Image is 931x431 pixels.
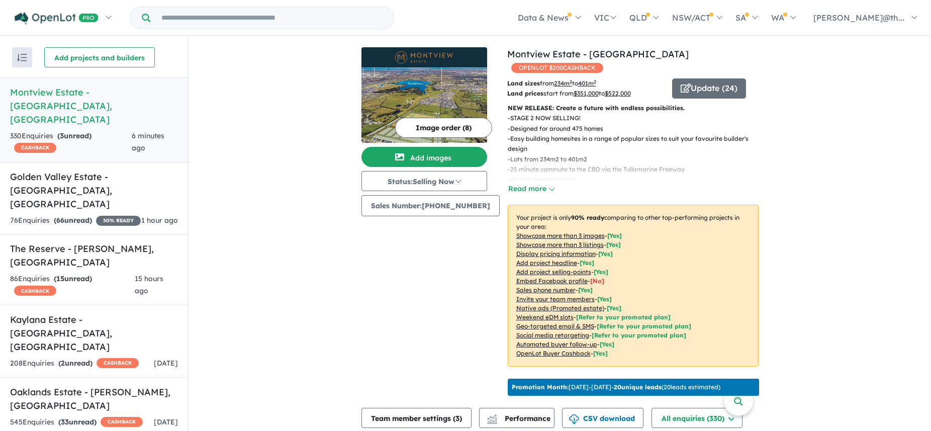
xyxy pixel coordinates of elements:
[580,259,594,267] span: [ Yes ]
[570,79,572,84] sup: 2
[508,175,767,185] p: - No timeframe to build
[10,215,141,227] div: 76 Enquir ies
[54,216,92,225] strong: ( unread)
[508,134,767,154] p: - Easy building homesites in a range of popular sizes to suit your favourite builder's design
[516,350,591,357] u: OpenLot Buyer Cashback
[58,417,97,426] strong: ( unread)
[56,216,64,225] span: 66
[14,286,56,296] span: CASHBACK
[56,274,64,283] span: 15
[569,414,579,424] img: download icon
[554,79,572,87] u: 234 m
[10,358,139,370] div: 208 Enquir ies
[487,414,496,420] img: line-chart.svg
[562,408,643,428] button: CSV download
[10,242,178,269] h5: The Reserve - [PERSON_NAME] , [GEOGRAPHIC_DATA]
[516,295,595,303] u: Invite your team members
[598,250,613,257] span: [ Yes ]
[61,417,69,426] span: 33
[361,47,487,143] a: Montview Estate - Craigieburn LogoMontview Estate - Craigieburn
[507,89,665,99] p: start from
[516,331,589,339] u: Social media retargeting
[361,195,500,216] button: Sales Number:[PHONE_NUMBER]
[10,85,178,126] h5: Montview Estate - [GEOGRAPHIC_DATA] , [GEOGRAPHIC_DATA]
[10,385,178,412] h5: Oaklands Estate - [PERSON_NAME] , [GEOGRAPHIC_DATA]
[512,383,569,391] b: Promotion Month:
[487,417,497,424] img: bar-chart.svg
[58,359,92,368] strong: ( unread)
[516,259,577,267] u: Add project headline
[154,359,178,368] span: [DATE]
[154,417,178,426] span: [DATE]
[571,214,604,221] b: 90 % ready
[57,131,91,140] strong: ( unread)
[576,313,671,321] span: [Refer to your promoted plan]
[516,250,596,257] u: Display pricing information
[96,216,141,226] span: 30 % READY
[593,350,608,357] span: [Yes]
[365,51,483,63] img: Montview Estate - Craigieburn Logo
[597,322,691,330] span: [Refer to your promoted plan]
[516,322,594,330] u: Geo-targeted email & SMS
[10,170,178,211] h5: Golden Valley Estate - [GEOGRAPHIC_DATA] , [GEOGRAPHIC_DATA]
[600,340,614,348] span: [Yes]
[60,131,64,140] span: 3
[590,277,604,285] span: [ No ]
[54,274,92,283] strong: ( unread)
[508,124,767,134] p: - Designed for around 475 homes
[132,131,164,152] span: 6 minutes ago
[507,79,540,87] b: Land sizes
[135,274,163,295] span: 15 hours ago
[516,313,574,321] u: Weekend eDM slots
[10,416,143,428] div: 545 Enquir ies
[455,414,459,423] span: 3
[361,67,487,143] img: Montview Estate - Craigieburn
[508,183,555,195] button: Read more
[813,13,904,23] span: [PERSON_NAME]@th...
[607,304,621,312] span: [Yes]
[15,12,99,25] img: Openlot PRO Logo White
[508,164,767,175] p: - 25 minute commute to the CBD via the Tullamarine Freeway
[606,241,621,248] span: [ Yes ]
[361,171,487,191] button: Status:Selling Now
[592,331,686,339] span: [Refer to your promoted plan]
[489,414,550,423] span: Performance
[152,7,392,29] input: Try estate name, suburb, builder or developer
[10,313,178,354] h5: Kaylana Estate - [GEOGRAPHIC_DATA] , [GEOGRAPHIC_DATA]
[507,90,543,97] b: Land prices
[101,417,143,427] span: CASHBACK
[574,90,599,97] u: $ 351,000
[607,232,622,239] span: [ Yes ]
[516,232,605,239] u: Showcase more than 3 images
[578,79,596,87] u: 401 m
[516,286,576,294] u: Sales phone number
[508,154,767,164] p: - Lots from 234m2 to 401m2
[508,113,767,123] p: - STAGE 2 NOW SELLING!
[14,143,56,153] span: CASHBACK
[516,340,597,348] u: Automated buyer follow-up
[512,383,720,392] p: [DATE] - [DATE] - ( 20 leads estimated)
[141,216,178,225] span: 1 hour ago
[479,408,554,428] button: Performance
[597,295,612,303] span: [ Yes ]
[516,268,591,276] u: Add project selling-points
[594,268,608,276] span: [ Yes ]
[516,304,604,312] u: Native ads (Promoted estate)
[10,273,135,297] div: 86 Enquir ies
[614,383,662,391] b: 20 unique leads
[511,63,603,73] span: OPENLOT $ 200 CASHBACK
[61,359,65,368] span: 2
[605,90,631,97] u: $ 522,000
[44,47,155,67] button: Add projects and builders
[361,408,472,428] button: Team member settings (3)
[508,205,759,367] p: Your project is only comparing to other top-performing projects in your area: - - - - - - - - - -...
[516,241,604,248] u: Showcase more than 3 listings
[516,277,588,285] u: Embed Facebook profile
[672,78,746,99] button: Update (24)
[97,358,139,368] span: CASHBACK
[572,79,596,87] span: to
[594,79,596,84] sup: 2
[651,408,742,428] button: All enquiries (330)
[361,147,487,167] button: Add images
[599,90,631,97] span: to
